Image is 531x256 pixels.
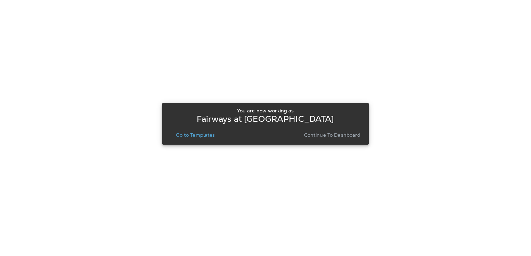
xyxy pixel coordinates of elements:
[173,130,218,140] button: Go to Templates
[304,132,361,138] p: Continue to Dashboard
[197,116,334,122] p: Fairways at [GEOGRAPHIC_DATA]
[176,132,215,138] p: Go to Templates
[237,108,294,113] p: You are now working as
[301,130,363,140] button: Continue to Dashboard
